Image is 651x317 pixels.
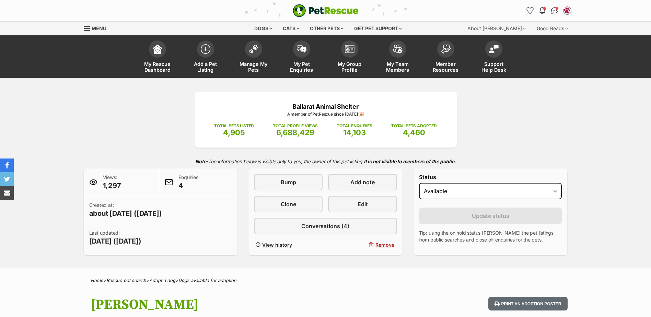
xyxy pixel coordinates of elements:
[223,128,245,137] span: 4,905
[478,61,509,73] span: Support Help Desk
[562,5,573,16] button: My account
[281,178,296,186] span: Bump
[364,158,456,164] strong: It is not visible to members of the public.
[430,61,461,73] span: Member Resources
[393,45,403,54] img: team-members-icon-5396bd8760b3fe7c0b43da4ab00e1e3bb1a5d9ba89233759b79545d2d3fc5d0d.svg
[350,178,375,186] span: Add note
[391,123,437,129] p: TOTAL PETS ADOPTED
[537,5,548,16] button: Notifications
[403,128,425,137] span: 4,460
[103,181,121,190] span: 1,297
[276,128,314,137] span: 6,688,429
[382,61,413,73] span: My Team Members
[345,45,354,53] img: group-profile-icon-3fa3cf56718a62981997c0bc7e787c4b2cf8bcc04b72c1350f741eb67cf2f40e.svg
[419,174,562,180] label: Status
[525,5,573,16] ul: Account quick links
[278,37,326,78] a: My Pet Enquiries
[178,174,199,190] p: Enquiries:
[489,45,499,53] img: help-desk-icon-fdf02630f3aa405de69fd3d07c3f3aa587a6932b1a1747fa1d2bba05be0121f9.svg
[422,37,470,78] a: Member Resources
[273,123,318,129] p: TOTAL PROFILE VIEWS
[254,218,397,234] a: Conversations (4)
[532,22,573,35] div: Good Reads
[249,45,258,54] img: manage-my-pets-icon-02211641906a0b7f246fdf0571729dbe1e7629f14944591b6c1af311fb30b64b.svg
[149,278,175,283] a: Adopt a dog
[441,44,451,54] img: member-resources-icon-8e73f808a243e03378d46382f2149f9095a855e16c252ad45f914b54edf8863c.svg
[89,202,162,218] p: Created at:
[249,22,277,35] div: Dogs
[349,22,407,35] div: Get pet support
[564,7,571,14] img: Ballarat Animal Shelter profile pic
[549,5,560,16] a: Conversations
[190,61,221,73] span: Add a Pet Listing
[214,123,254,129] p: TOTAL PETS LISTED
[178,278,236,283] a: Dogs available for adoption
[178,181,199,190] span: 4
[488,297,567,311] button: Print an adoption poster
[419,230,562,243] p: Tip: using the on hold status [PERSON_NAME] the pet listings from public searches and close off e...
[195,158,208,164] strong: Note:
[358,200,368,208] span: Edit
[254,174,323,190] a: Bump
[205,102,446,111] p: Ballarat Animal Shelter
[305,22,348,35] div: Other pets
[91,278,103,283] a: Home
[374,37,422,78] a: My Team Members
[328,240,397,250] button: Remove
[281,200,296,208] span: Clone
[103,174,121,190] p: Views:
[286,61,317,73] span: My Pet Enquiries
[293,4,359,17] img: logo-e224e6f780fb5917bec1dbf3a21bbac754714ae5b6737aabdf751b685950b380.svg
[539,7,545,14] img: notifications-46538b983faf8c2785f20acdc204bb7945ddae34d4c08c2a6579f10ce5e182be.svg
[326,37,374,78] a: My Group Profile
[153,44,162,54] img: dashboard-icon-eb2f2d2d3e046f16d808141f083e7271f6b2e854fb5c12c21221c1fb7104beca.svg
[293,4,359,17] a: PetRescue
[375,241,394,248] span: Remove
[301,222,349,230] span: Conversations (4)
[205,111,446,117] p: A member of PetRescue since [DATE] 🎉
[84,22,111,34] a: Menu
[343,128,366,137] span: 14,103
[470,37,518,78] a: Support Help Desk
[106,278,146,283] a: Rescue pet search
[238,61,269,73] span: Manage My Pets
[551,7,558,14] img: chat-41dd97257d64d25036548639549fe6c8038ab92f7586957e7f3b1b290dea8141.svg
[89,230,141,246] p: Last updated:
[328,196,397,212] a: Edit
[92,25,106,31] span: Menu
[142,61,173,73] span: My Rescue Dashboard
[297,45,306,53] img: pet-enquiries-icon-7e3ad2cf08bfb03b45e93fb7055b45f3efa6380592205ae92323e6603595dc1f.svg
[89,236,141,246] span: [DATE] ([DATE])
[278,22,304,35] div: Cats
[254,240,323,250] a: View history
[73,278,578,283] div: > > >
[91,297,381,313] h1: [PERSON_NAME]
[328,174,397,190] a: Add note
[472,212,509,220] span: Update status
[84,154,568,168] p: The information below is visible only to you, the owner of this pet listing.
[133,37,182,78] a: My Rescue Dashboard
[525,5,536,16] a: Favourites
[262,241,292,248] span: View history
[201,44,210,54] img: add-pet-listing-icon-0afa8454b4691262ce3f59096e99ab1cd57d4a30225e0717b998d2c9b9846f56.svg
[463,22,531,35] div: About [PERSON_NAME]
[419,208,562,224] button: Update status
[254,196,323,212] a: Clone
[334,61,365,73] span: My Group Profile
[182,37,230,78] a: Add a Pet Listing
[337,123,372,129] p: TOTAL ENQUIRIES
[89,209,162,218] span: about [DATE] ([DATE])
[230,37,278,78] a: Manage My Pets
